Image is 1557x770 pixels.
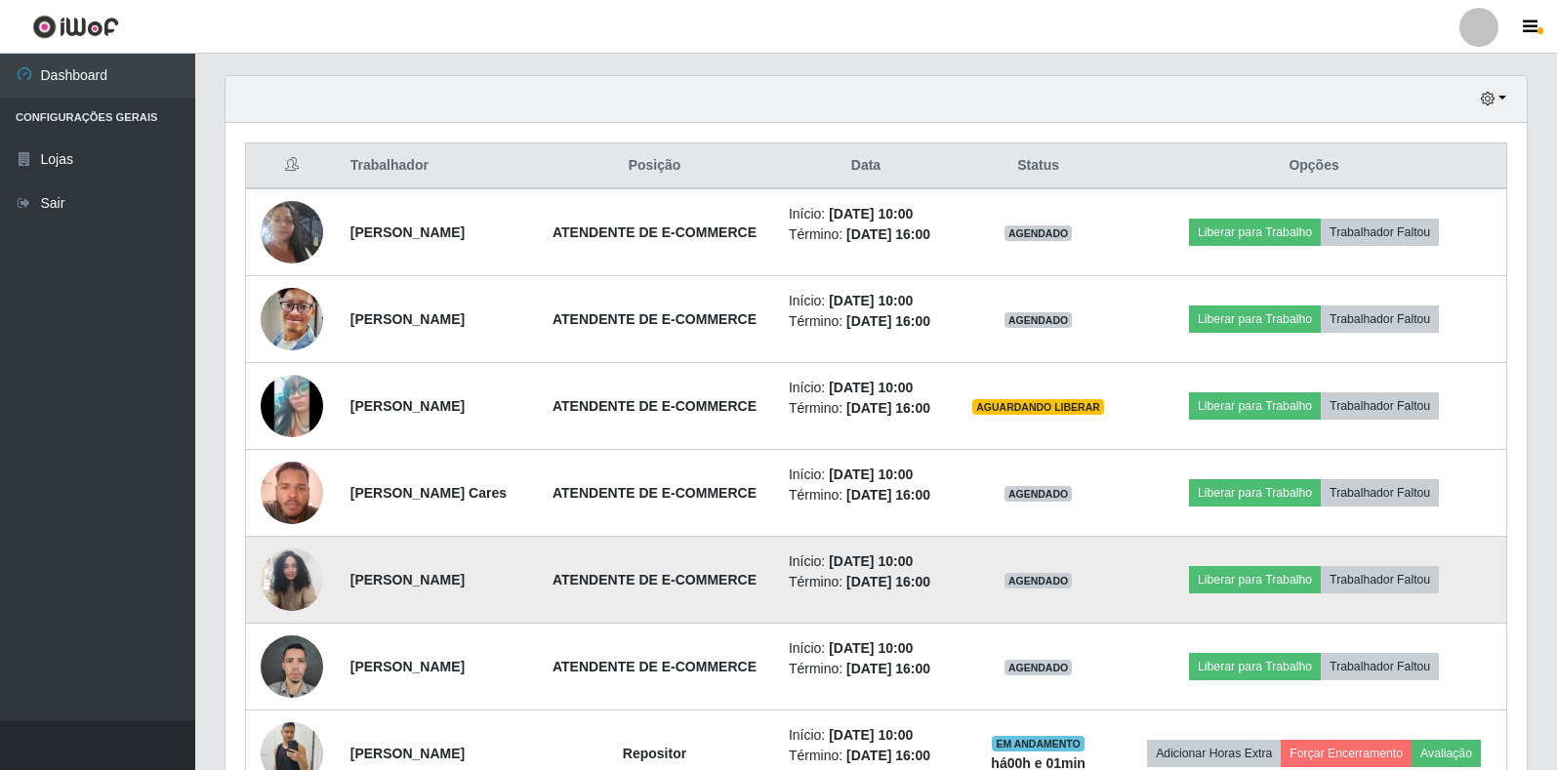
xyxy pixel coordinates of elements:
button: Adicionar Horas Extra [1147,740,1281,767]
li: Início: [789,638,943,659]
li: Término: [789,659,943,679]
button: Trabalhador Faltou [1321,305,1439,333]
strong: ATENDENTE DE E-COMMERCE [553,398,757,414]
strong: [PERSON_NAME] [350,311,465,327]
time: [DATE] 10:00 [829,293,913,308]
time: [DATE] 10:00 [829,380,913,395]
time: [DATE] 10:00 [829,640,913,656]
button: Trabalhador Faltou [1321,392,1439,420]
time: [DATE] 16:00 [846,487,930,503]
li: Início: [789,291,943,311]
strong: Repositor [623,746,686,761]
img: CoreUI Logo [32,15,119,39]
button: Liberar para Trabalho [1189,219,1321,246]
strong: ATENDENTE DE E-COMMERCE [553,311,757,327]
button: Forçar Encerramento [1281,740,1412,767]
strong: [PERSON_NAME] [350,224,465,240]
strong: ATENDENTE DE E-COMMERCE [553,572,757,588]
button: Trabalhador Faltou [1321,219,1439,246]
strong: ATENDENTE DE E-COMMERCE [553,224,757,240]
li: Término: [789,572,943,592]
time: [DATE] 16:00 [846,661,930,676]
time: [DATE] 16:00 [846,748,930,763]
button: Trabalhador Faltou [1321,566,1439,593]
strong: [PERSON_NAME] Cares [350,485,507,501]
button: Liberar para Trabalho [1189,392,1321,420]
strong: ATENDENTE DE E-COMMERCE [553,485,757,501]
th: Trabalhador [339,143,532,189]
img: 1757013088043.jpeg [261,538,323,622]
button: Liberar para Trabalho [1189,566,1321,593]
time: [DATE] 10:00 [829,727,913,743]
span: EM ANDAMENTO [992,736,1085,751]
span: AGENDADO [1004,312,1073,328]
img: 1755341195126.jpeg [261,263,323,375]
time: [DATE] 16:00 [846,313,930,329]
img: 1756383834375.jpeg [261,451,323,534]
time: [DATE] 10:00 [829,553,913,569]
time: [DATE] 16:00 [846,574,930,589]
img: 1757951342814.jpeg [261,625,323,708]
button: Trabalhador Faltou [1321,479,1439,507]
th: Opções [1122,143,1506,189]
button: Trabalhador Faltou [1321,653,1439,680]
li: Início: [789,725,943,746]
span: AGENDADO [1004,486,1073,502]
button: Avaliação [1412,740,1481,767]
span: AGENDADO [1004,660,1073,675]
li: Término: [789,224,943,245]
button: Liberar para Trabalho [1189,479,1321,507]
th: Posição [532,143,777,189]
time: [DATE] 16:00 [846,226,930,242]
img: 1750278821338.jpeg [261,177,323,288]
li: Término: [789,311,943,332]
span: AGUARDANDO LIBERAR [972,399,1104,415]
span: AGENDADO [1004,225,1073,241]
strong: [PERSON_NAME] [350,572,465,588]
button: Liberar para Trabalho [1189,305,1321,333]
li: Término: [789,398,943,419]
button: Liberar para Trabalho [1189,653,1321,680]
time: [DATE] 16:00 [846,400,930,416]
li: Início: [789,551,943,572]
time: [DATE] 10:00 [829,466,913,482]
time: [DATE] 10:00 [829,206,913,222]
li: Início: [789,465,943,485]
span: AGENDADO [1004,573,1073,588]
li: Término: [789,485,943,506]
strong: [PERSON_NAME] [350,398,465,414]
th: Status [955,143,1122,189]
img: 1755380382994.jpeg [261,337,323,475]
li: Término: [789,746,943,766]
strong: [PERSON_NAME] [350,746,465,761]
strong: [PERSON_NAME] [350,659,465,674]
th: Data [777,143,955,189]
li: Início: [789,204,943,224]
strong: ATENDENTE DE E-COMMERCE [553,659,757,674]
li: Início: [789,378,943,398]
